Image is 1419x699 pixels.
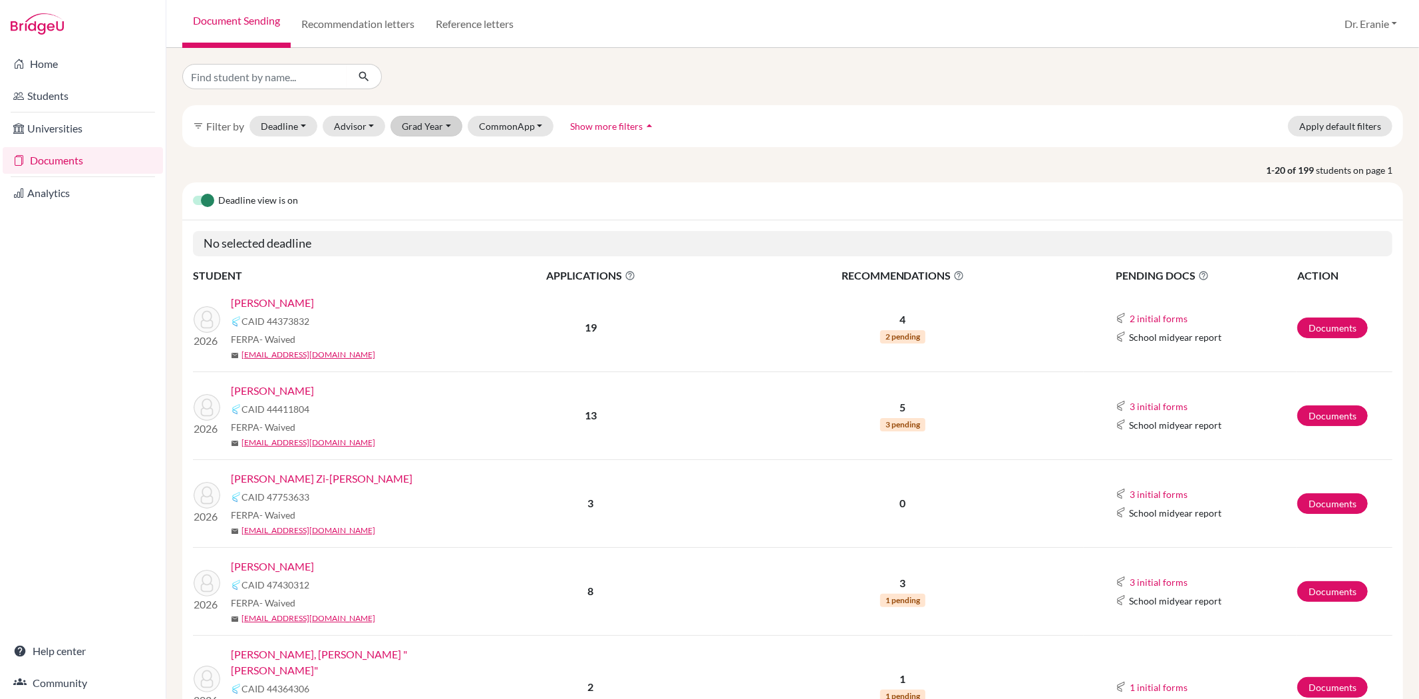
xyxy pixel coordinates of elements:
span: PENDING DOCS [1116,268,1296,284]
img: Common App logo [1116,682,1126,692]
i: arrow_drop_up [643,119,656,132]
th: STUDENT [193,267,459,284]
span: - Waived [259,509,295,521]
p: 1 [722,671,1083,687]
p: 2026 [194,333,220,349]
span: FERPA [231,332,295,346]
span: Deadline view is on [218,193,298,209]
button: Apply default filters [1288,116,1392,136]
button: 2 initial forms [1129,311,1188,326]
p: 0 [722,495,1083,511]
span: - Waived [259,421,295,433]
img: Common App logo [231,684,241,694]
button: Advisor [323,116,386,136]
img: Common App logo [231,580,241,590]
button: Grad Year [391,116,462,136]
img: Common App logo [1116,401,1126,411]
span: FERPA [231,420,295,434]
img: Liu, Evelyn Zi-Tang [194,482,220,509]
button: 3 initial forms [1129,399,1188,414]
button: Deadline [249,116,317,136]
img: Chow, Kyle [194,570,220,596]
b: 3 [587,497,593,509]
span: mail [231,615,239,623]
p: 2026 [194,421,220,437]
input: Find student by name... [182,64,347,89]
span: mail [231,351,239,359]
img: Bridge-U [11,13,64,35]
span: CAID 44364306 [241,682,309,696]
b: 19 [585,321,597,334]
a: Documents [1297,493,1368,514]
a: [EMAIL_ADDRESS][DOMAIN_NAME] [241,525,375,537]
span: School midyear report [1129,594,1221,608]
img: Lin, Emma [194,394,220,421]
a: Help center [3,638,163,664]
strong: 1-20 of 199 [1266,163,1316,177]
span: CAID 44373832 [241,314,309,328]
span: - Waived [259,334,295,345]
th: ACTION [1297,267,1392,284]
a: Home [3,51,163,77]
img: Lin, Li Yu "Emily" [194,666,220,692]
a: Community [3,670,163,696]
p: 5 [722,399,1083,415]
h5: No selected deadline [193,231,1392,256]
i: filter_list [193,120,204,131]
img: Common App logo [1116,332,1126,342]
a: Documents [1297,318,1368,338]
p: 4 [722,312,1083,328]
span: School midyear report [1129,330,1221,344]
p: 2026 [194,596,220,612]
a: Analytics [3,180,163,206]
span: FERPA [231,596,295,610]
b: 2 [587,680,593,693]
img: Common App logo [1116,419,1126,430]
span: Show more filters [570,120,643,132]
span: CAID 47753633 [241,490,309,504]
a: Documents [1297,581,1368,602]
a: [EMAIL_ADDRESS][DOMAIN_NAME] [241,349,375,361]
a: Documents [3,147,163,174]
span: School midyear report [1129,506,1221,520]
b: 8 [587,584,593,597]
button: CommonApp [468,116,554,136]
a: Students [3,83,163,109]
img: Common App logo [231,404,241,415]
span: Filter by [206,120,244,132]
a: [PERSON_NAME] [231,559,314,575]
img: Wang, Allyn [194,306,220,333]
span: School midyear report [1129,418,1221,432]
a: [EMAIL_ADDRESS][DOMAIN_NAME] [241,437,375,449]
p: 2026 [194,509,220,525]
span: mail [231,527,239,535]
span: CAID 44411804 [241,402,309,416]
span: mail [231,439,239,447]
button: 3 initial forms [1129,575,1188,590]
button: 1 initial forms [1129,680,1188,695]
a: [PERSON_NAME] Zi-[PERSON_NAME] [231,471,412,487]
span: 3 pending [880,418,925,431]
img: Common App logo [231,316,241,327]
button: Dr. Eranie [1339,11,1403,37]
a: [PERSON_NAME] [231,295,314,311]
span: 1 pending [880,594,925,607]
img: Common App logo [1116,313,1126,324]
a: Documents [1297,405,1368,426]
a: [PERSON_NAME], [PERSON_NAME] "[PERSON_NAME]" [231,646,468,678]
img: Common App logo [231,492,241,503]
span: - Waived [259,597,295,608]
a: Universities [3,115,163,142]
p: 3 [722,575,1083,591]
img: Common App logo [1116,577,1126,587]
a: [PERSON_NAME] [231,383,314,399]
button: 3 initial forms [1129,487,1188,502]
a: Documents [1297,677,1368,698]
img: Common App logo [1116,507,1126,518]
b: 13 [585,409,597,421]
span: FERPA [231,508,295,522]
a: [EMAIL_ADDRESS][DOMAIN_NAME] [241,612,375,624]
span: CAID 47430312 [241,578,309,592]
span: APPLICATIONS [460,268,721,284]
span: 2 pending [880,330,925,344]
